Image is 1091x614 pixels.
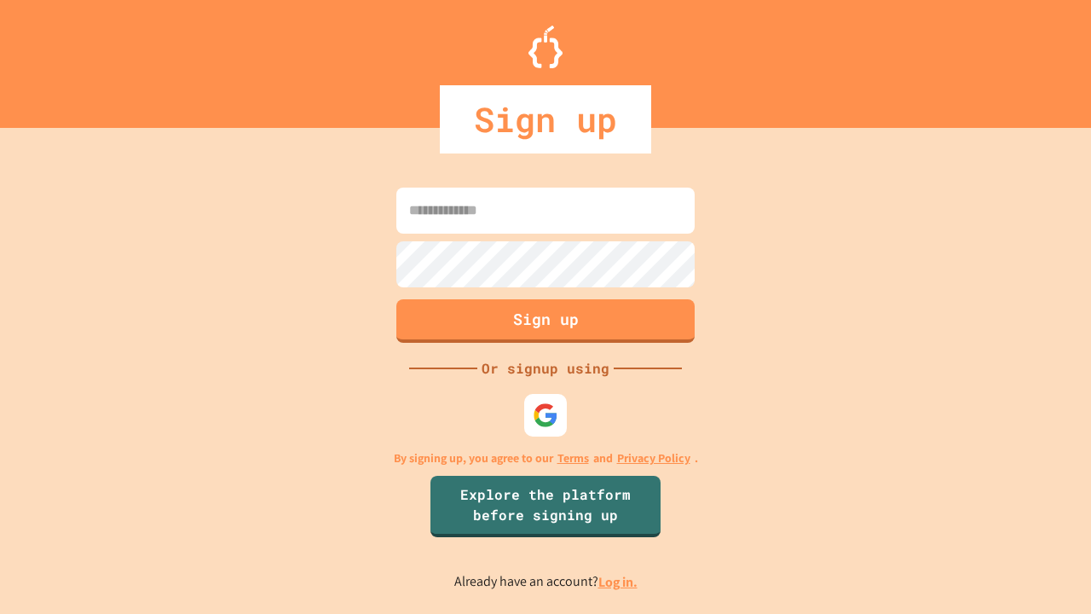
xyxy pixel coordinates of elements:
[533,403,558,428] img: google-icon.svg
[430,476,661,537] a: Explore the platform before signing up
[396,299,695,343] button: Sign up
[477,358,614,379] div: Or signup using
[557,449,589,467] a: Terms
[394,449,698,467] p: By signing up, you agree to our and .
[528,26,563,68] img: Logo.svg
[617,449,690,467] a: Privacy Policy
[598,573,638,591] a: Log in.
[454,571,638,593] p: Already have an account?
[440,85,651,153] div: Sign up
